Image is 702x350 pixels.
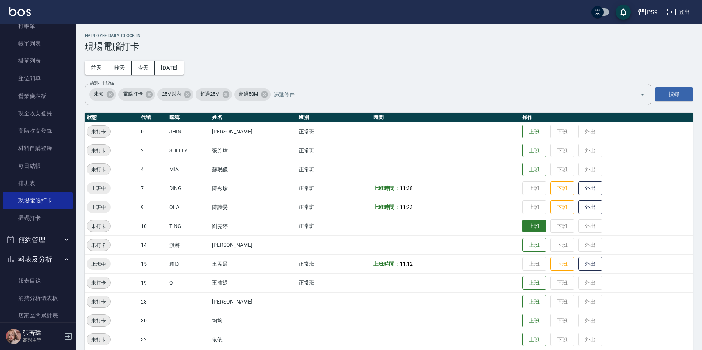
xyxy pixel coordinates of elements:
[3,70,73,87] a: 座位開單
[522,276,546,290] button: 上班
[3,290,73,307] a: 消費分析儀表板
[6,329,21,344] img: Person
[157,90,186,98] span: 25M以內
[139,311,167,330] td: 30
[87,222,110,230] span: 未打卡
[23,337,62,344] p: 高階主管
[157,88,194,101] div: 25M以內
[196,90,224,98] span: 超過25M
[522,238,546,252] button: 上班
[196,88,232,101] div: 超過25M
[272,88,627,101] input: 篩選條件
[3,230,73,250] button: 預約管理
[647,8,658,17] div: PS9
[637,88,649,101] button: Open
[87,260,111,268] span: 上班中
[87,203,111,211] span: 上班中
[655,87,693,101] button: 搜尋
[210,160,297,179] td: 蘇珉儀
[550,181,574,195] button: 下班
[371,113,520,122] th: 時間
[3,87,73,105] a: 營業儀表板
[522,333,546,347] button: 上班
[89,88,116,101] div: 未知
[234,90,263,98] span: 超過50M
[85,113,139,122] th: 狀態
[167,254,210,273] td: 鮪魚
[210,235,297,254] td: [PERSON_NAME]
[522,220,546,233] button: 上班
[87,241,110,249] span: 未打卡
[210,113,297,122] th: 姓名
[373,185,400,191] b: 上班時間：
[167,179,210,198] td: DING
[3,249,73,269] button: 報表及分析
[139,179,167,198] td: 7
[167,160,210,179] td: MIA
[210,217,297,235] td: 劉雯婷
[90,81,114,86] label: 篩選打卡記錄
[578,200,602,214] button: 外出
[522,314,546,328] button: 上班
[234,88,271,101] div: 超過50M
[9,7,31,16] img: Logo
[522,163,546,177] button: 上班
[139,198,167,217] td: 9
[132,61,155,75] button: 今天
[550,257,574,271] button: 下班
[297,179,371,198] td: 正常班
[139,141,167,160] td: 2
[167,198,210,217] td: OLA
[522,125,546,139] button: 上班
[87,298,110,306] span: 未打卡
[297,254,371,273] td: 正常班
[297,198,371,217] td: 正常班
[664,5,693,19] button: 登出
[616,5,631,20] button: save
[23,329,62,337] h5: 張芳瑋
[139,113,167,122] th: 代號
[108,61,132,75] button: 昨天
[139,292,167,311] td: 28
[139,330,167,349] td: 32
[87,128,110,136] span: 未打卡
[3,35,73,52] a: 帳單列表
[578,181,602,195] button: 外出
[210,330,297,349] td: 依依
[578,257,602,271] button: 外出
[210,273,297,292] td: 王沛緹
[400,261,413,267] span: 11:12
[139,254,167,273] td: 15
[520,113,693,122] th: 操作
[297,217,371,235] td: 正常班
[87,166,110,173] span: 未打卡
[155,61,184,75] button: [DATE]
[3,307,73,324] a: 店家區間累計表
[373,204,400,210] b: 上班時間：
[3,105,73,122] a: 現金收支登錄
[297,122,371,141] td: 正常班
[87,184,111,192] span: 上班中
[3,139,73,157] a: 材料自購登錄
[87,336,110,344] span: 未打卡
[87,147,110,155] span: 未打卡
[297,113,371,122] th: 班別
[167,122,210,141] td: JHIN
[3,209,73,227] a: 掃碼打卡
[139,122,167,141] td: 0
[118,88,155,101] div: 電腦打卡
[139,217,167,235] td: 10
[550,200,574,214] button: 下班
[400,185,413,191] span: 11:38
[210,179,297,198] td: 陳秀珍
[167,217,210,235] td: TING
[87,279,110,287] span: 未打卡
[87,317,110,325] span: 未打卡
[522,144,546,158] button: 上班
[85,61,108,75] button: 前天
[373,261,400,267] b: 上班時間：
[167,273,210,292] td: Q
[522,295,546,309] button: 上班
[3,122,73,139] a: 高階收支登錄
[3,175,73,192] a: 排班表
